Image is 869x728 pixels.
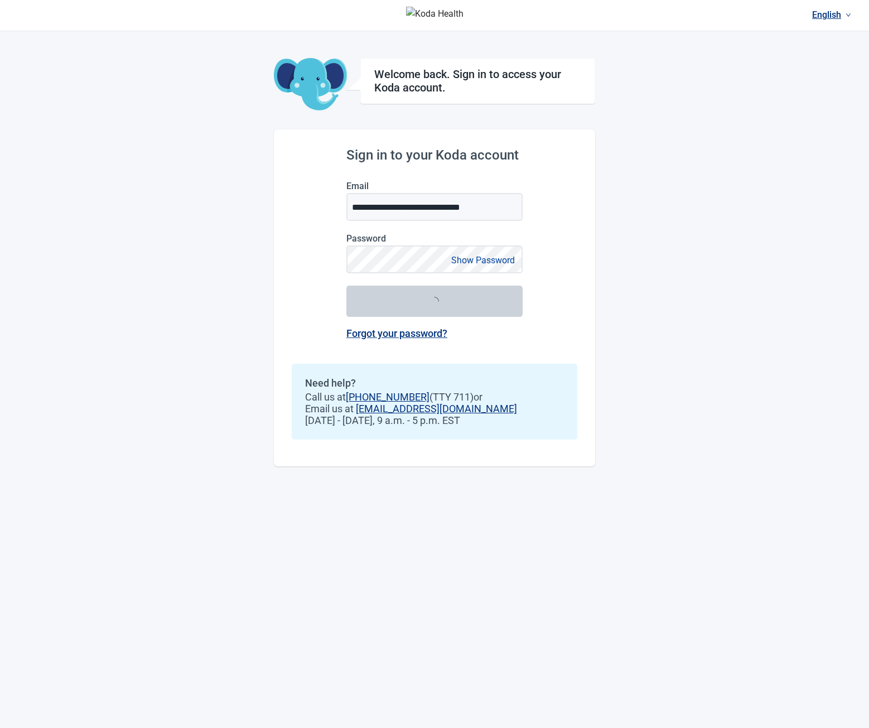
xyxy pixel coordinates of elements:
h2: Sign in to your Koda account [346,147,523,163]
span: [DATE] - [DATE], 9 a.m. - 5 p.m. EST [305,414,564,426]
h1: Welcome back. Sign in to access your Koda account. [374,68,581,94]
a: [EMAIL_ADDRESS][DOMAIN_NAME] [356,403,517,414]
a: Forgot your password? [346,327,447,339]
main: Main content [274,31,595,466]
span: Call us at (TTY 711) or [305,391,564,403]
img: Koda Elephant [274,58,347,112]
label: Password [346,233,523,244]
span: down [846,12,851,18]
img: Koda Health [406,7,464,25]
span: loading [429,296,440,306]
a: [PHONE_NUMBER] [346,391,429,403]
a: Current language: English [808,6,856,24]
h2: Need help? [305,377,564,389]
button: Show Password [448,253,518,268]
span: Email us at [305,403,564,414]
label: Email [346,181,523,191]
